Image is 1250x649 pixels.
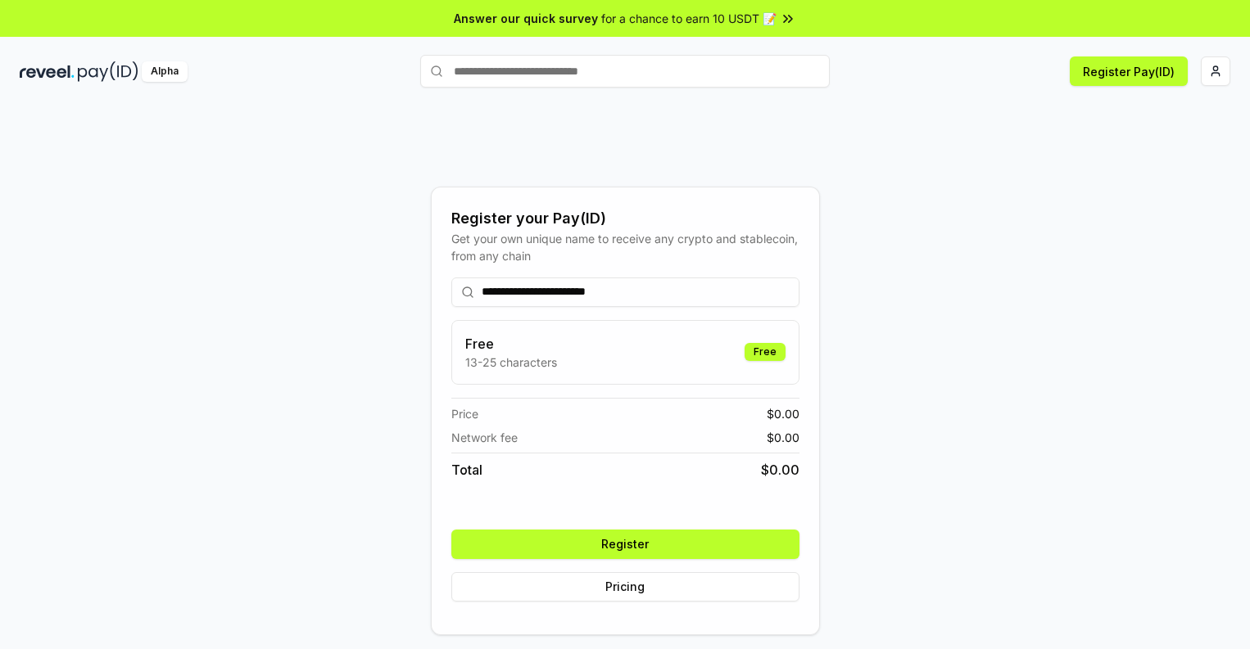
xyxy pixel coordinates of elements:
[78,61,138,82] img: pay_id
[451,207,799,230] div: Register your Pay(ID)
[1070,56,1188,86] button: Register Pay(ID)
[767,405,799,422] span: $ 0.00
[465,334,557,354] h3: Free
[142,61,188,82] div: Alpha
[451,405,478,422] span: Price
[451,530,799,559] button: Register
[20,61,75,82] img: reveel_dark
[745,343,786,361] div: Free
[451,429,518,446] span: Network fee
[451,230,799,264] div: Get your own unique name to receive any crypto and stablecoin, from any chain
[451,572,799,602] button: Pricing
[465,354,557,371] p: 13-25 characters
[761,460,799,480] span: $ 0.00
[767,429,799,446] span: $ 0.00
[601,10,777,27] span: for a chance to earn 10 USDT 📝
[451,460,482,480] span: Total
[454,10,598,27] span: Answer our quick survey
